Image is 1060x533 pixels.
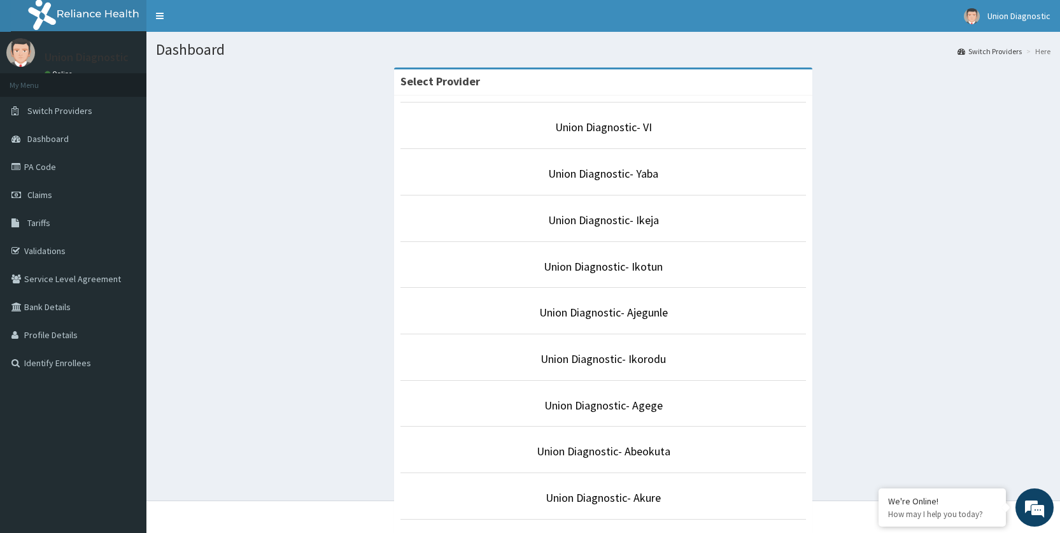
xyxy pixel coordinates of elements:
p: How may I help you today? [888,509,996,520]
a: Union Diagnostic- Ikotun [544,259,663,274]
a: Union Diagnostic- Ajegunle [539,305,668,320]
a: Union Diagnostic- Agege [544,398,663,413]
span: Dashboard [27,133,69,145]
div: We're Online! [888,495,996,507]
a: Union Diagnostic- Yaba [548,166,658,181]
img: User Image [964,8,980,24]
span: Tariffs [27,217,50,229]
li: Here [1023,46,1050,57]
span: Switch Providers [27,105,92,117]
strong: Select Provider [400,74,480,89]
a: Union Diagnostic- VI [555,120,652,134]
a: Switch Providers [958,46,1022,57]
a: Union Diagnostic- Akure [546,490,661,505]
span: Union Diagnostic [987,10,1050,22]
a: Union Diagnostic- Ikorodu [541,352,666,366]
img: User Image [6,38,35,67]
p: Union Diagnostic [45,52,129,63]
a: Online [45,69,75,78]
h1: Dashboard [156,41,1050,58]
a: Union Diagnostic- Abeokuta [537,444,670,458]
a: Union Diagnostic- Ikeja [548,213,659,227]
span: Claims [27,189,52,201]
